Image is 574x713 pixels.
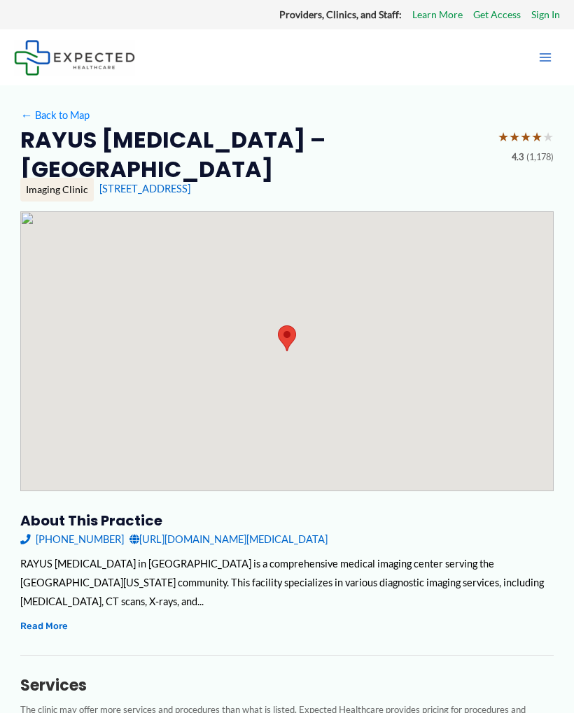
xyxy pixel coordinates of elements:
[498,125,509,149] span: ★
[20,511,554,530] h3: About this practice
[20,106,90,125] a: ←Back to Map
[20,554,554,611] div: RAYUS [MEDICAL_DATA] in [GEOGRAPHIC_DATA] is a comprehensive medical imaging center serving the [...
[20,109,33,122] span: ←
[99,183,190,195] a: [STREET_ADDRESS]
[20,125,486,183] h2: RAYUS [MEDICAL_DATA] – [GEOGRAPHIC_DATA]
[279,8,402,20] strong: Providers, Clinics, and Staff:
[531,43,560,72] button: Main menu toggle
[520,125,531,149] span: ★
[509,125,520,149] span: ★
[531,6,560,24] a: Sign In
[512,149,524,166] span: 4.3
[20,618,68,634] button: Read More
[526,149,554,166] span: (1,178)
[20,178,94,202] div: Imaging Clinic
[20,530,124,549] a: [PHONE_NUMBER]
[14,40,135,76] img: Expected Healthcare Logo - side, dark font, small
[542,125,554,149] span: ★
[412,6,463,24] a: Learn More
[20,676,554,696] h3: Services
[129,530,328,549] a: [URL][DOMAIN_NAME][MEDICAL_DATA]
[473,6,521,24] a: Get Access
[531,125,542,149] span: ★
